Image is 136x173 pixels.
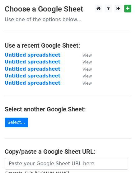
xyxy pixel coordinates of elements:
a: Untitled spreadsheet [5,52,60,58]
a: Untitled spreadsheet [5,73,60,79]
a: Untitled spreadsheet [5,59,60,65]
h4: Copy/paste a Google Sheet URL: [5,148,131,155]
small: View [82,67,92,72]
a: View [76,52,92,58]
input: Paste your Google Sheet URL here [5,158,128,170]
a: View [76,80,92,86]
a: Select... [5,118,28,127]
a: View [76,73,92,79]
small: View [82,60,92,64]
small: View [82,81,92,86]
p: Use one of the options below... [5,16,131,23]
a: Untitled spreadsheet [5,66,60,72]
a: Untitled spreadsheet [5,80,60,86]
h4: Select another Google Sheet: [5,105,131,113]
a: View [76,59,92,65]
iframe: Chat Widget [105,143,136,173]
small: View [82,74,92,78]
h4: Use a recent Google Sheet: [5,42,131,49]
h3: Choose a Google Sheet [5,5,131,14]
small: View [82,53,92,58]
a: View [76,66,92,72]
